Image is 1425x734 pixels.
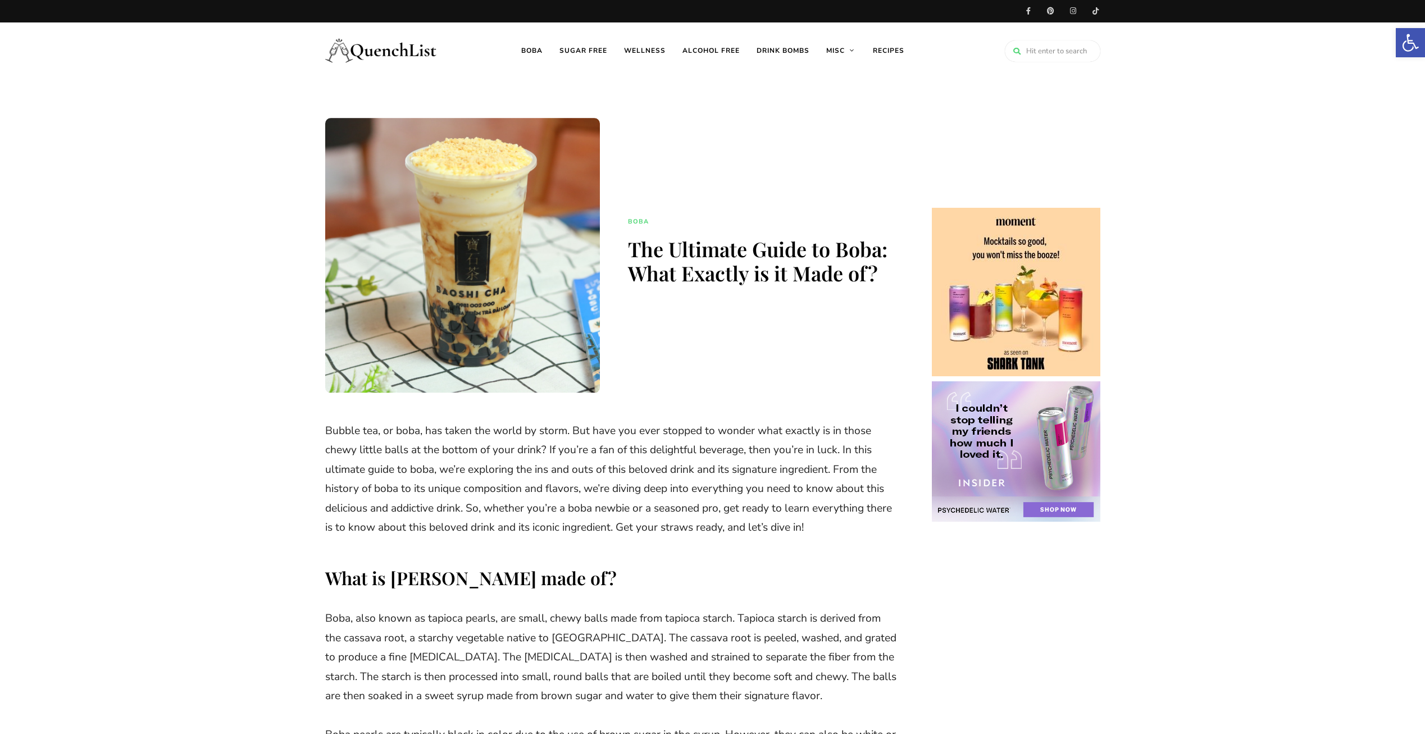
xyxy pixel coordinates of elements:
[616,22,674,79] a: Wellness
[674,22,748,79] a: Alcohol free
[864,22,913,79] a: Recipes
[325,28,438,73] img: Quench List
[932,208,1100,376] img: cshow.php
[325,609,898,706] p: Boba, also known as tapioca pearls, are small, chewy balls made from tapioca starch. Tapioca star...
[628,217,649,227] a: Boba
[551,22,616,79] a: Sugar free
[325,566,898,590] h2: What is [PERSON_NAME] made of?
[1005,40,1100,62] input: Hit enter to search
[748,22,818,79] a: Drink Bombs
[513,22,551,79] a: Boba
[325,421,898,537] p: Bubble tea, or boba, has taken the world by storm. But have you ever stopped to wonder what exact...
[818,22,864,79] a: Misc
[628,237,898,285] h1: The Ultimate Guide to Boba: What Exactly is it Made of?
[932,381,1100,522] img: cshow.php
[325,118,600,393] img: Close-Up Photo of a Plastic Cup with Milk Tea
